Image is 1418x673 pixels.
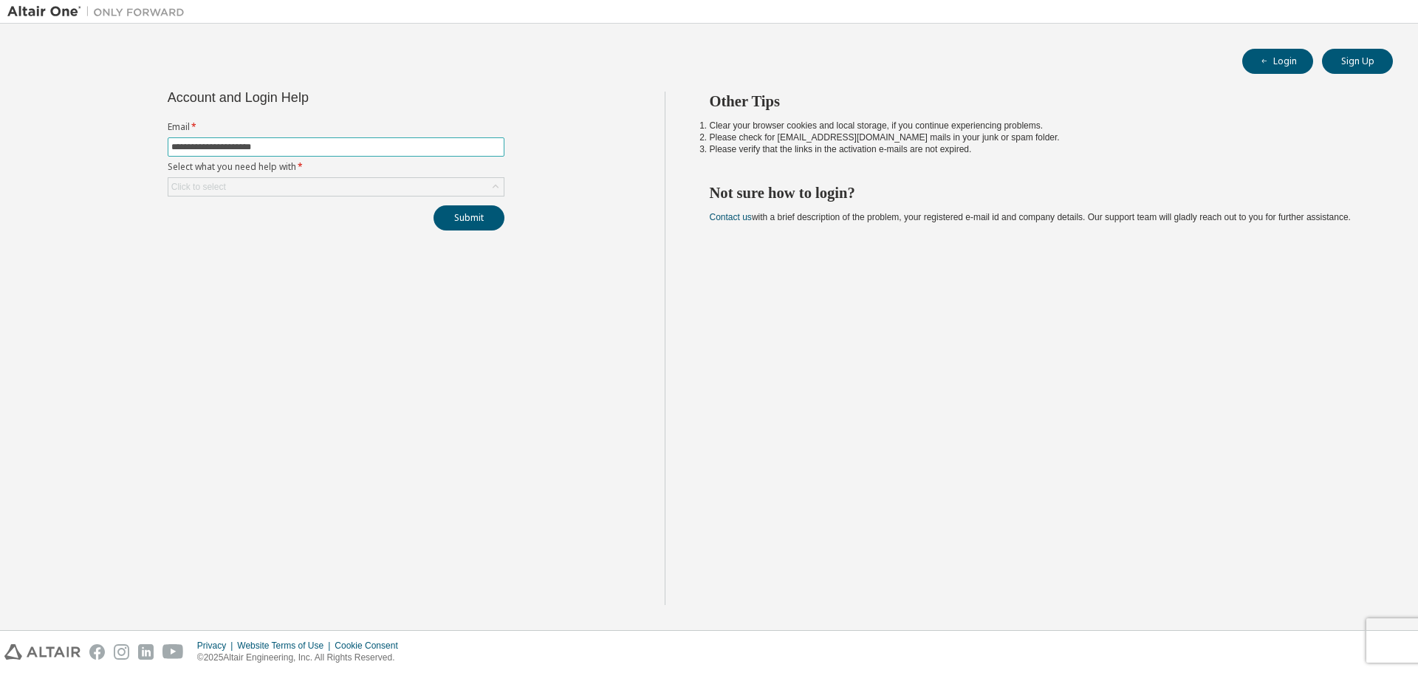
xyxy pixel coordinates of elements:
[434,205,504,230] button: Submit
[168,161,504,173] label: Select what you need help with
[710,120,1367,131] li: Clear your browser cookies and local storage, if you continue experiencing problems.
[237,640,335,652] div: Website Terms of Use
[710,92,1367,111] h2: Other Tips
[89,644,105,660] img: facebook.svg
[138,644,154,660] img: linkedin.svg
[4,644,81,660] img: altair_logo.svg
[1242,49,1313,74] button: Login
[114,644,129,660] img: instagram.svg
[168,121,504,133] label: Email
[171,181,226,193] div: Click to select
[710,212,752,222] a: Contact us
[197,652,407,664] p: © 2025 Altair Engineering, Inc. All Rights Reserved.
[1322,49,1393,74] button: Sign Up
[162,644,184,660] img: youtube.svg
[710,212,1351,222] span: with a brief description of the problem, your registered e-mail id and company details. Our suppo...
[710,143,1367,155] li: Please verify that the links in the activation e-mails are not expired.
[710,183,1367,202] h2: Not sure how to login?
[335,640,406,652] div: Cookie Consent
[168,92,437,103] div: Account and Login Help
[7,4,192,19] img: Altair One
[168,178,504,196] div: Click to select
[197,640,237,652] div: Privacy
[710,131,1367,143] li: Please check for [EMAIL_ADDRESS][DOMAIN_NAME] mails in your junk or spam folder.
